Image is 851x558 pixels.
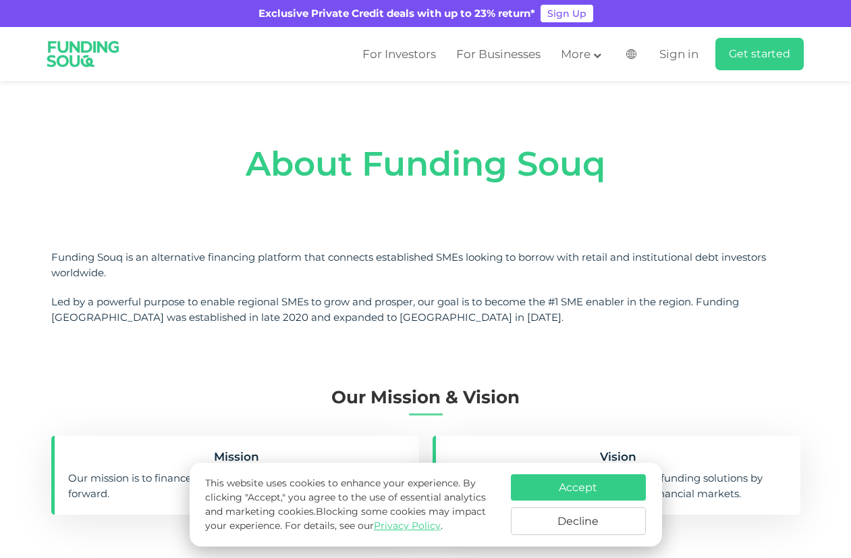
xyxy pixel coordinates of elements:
span: Blocking some cookies may impact your experience. [205,505,486,532]
h1: About Funding Souq [51,141,800,188]
span: More [561,47,591,61]
span: For details, see our . [285,519,443,532]
a: Sign in [656,43,698,66]
a: Sign Up [541,5,593,22]
button: Decline [511,507,646,535]
div: Exclusive Private Credit deals with up to 23% return* [258,6,535,22]
img: Logo [38,30,129,78]
img: SA Flag [626,49,636,59]
div: Vision [598,449,638,464]
a: For Businesses [453,43,544,66]
span: Our Mission & Vision [331,386,520,408]
span: Get started [729,47,790,60]
div: Mission [212,449,261,464]
div: Funding Souq is an alternative financing platform that connects established SMEs looking to borro... [51,250,800,280]
p: This website uses cookies to enhance your experience. By clicking "Accept," you agree to the use ... [205,476,497,533]
a: Privacy Policy [374,519,441,532]
span: Sign in [659,47,698,61]
div: Our mission is to finance SMEs, create jobs, and drive the economy forward. [68,471,406,501]
a: For Investors [359,43,439,66]
div: Led by a powerful purpose to enable regional SMEs to grow and prosper, our goal is to become the ... [51,295,800,325]
button: Accept [511,474,646,501]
